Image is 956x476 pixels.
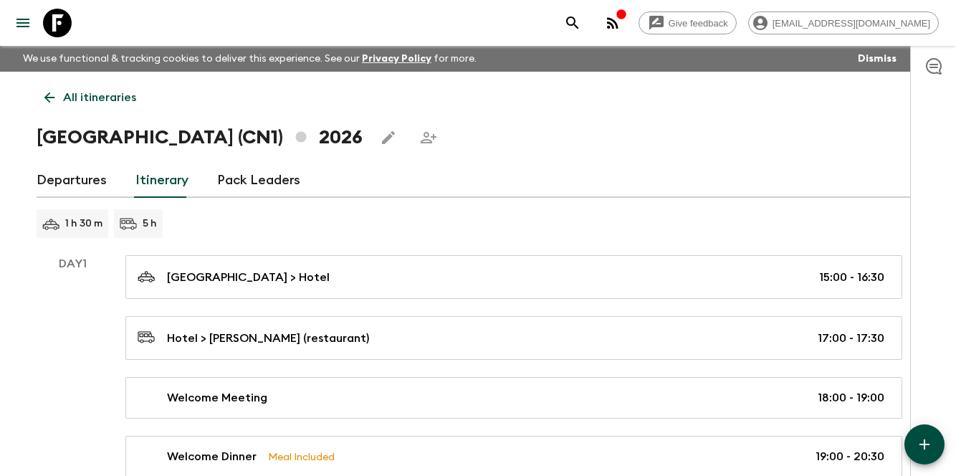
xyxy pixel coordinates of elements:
a: Privacy Policy [362,54,431,64]
button: search adventures [558,9,587,37]
div: [EMAIL_ADDRESS][DOMAIN_NAME] [748,11,939,34]
span: Share this itinerary [414,123,443,152]
a: Pack Leaders [217,163,300,198]
a: [GEOGRAPHIC_DATA] > Hotel15:00 - 16:30 [125,255,902,299]
p: 15:00 - 16:30 [819,269,884,286]
p: 18:00 - 19:00 [818,389,884,406]
button: Dismiss [854,49,900,69]
p: 1 h 30 m [65,216,102,231]
a: Departures [37,163,107,198]
a: Hotel > [PERSON_NAME] (restaurant)17:00 - 17:30 [125,316,902,360]
p: Welcome Dinner [167,448,257,465]
p: Hotel > [PERSON_NAME] (restaurant) [167,330,369,347]
a: Welcome Meeting18:00 - 19:00 [125,377,902,419]
span: Give feedback [661,18,736,29]
p: We use functional & tracking cookies to deliver this experience. See our for more. [17,46,482,72]
p: 17:00 - 17:30 [818,330,884,347]
p: Meal Included [268,449,335,465]
p: [GEOGRAPHIC_DATA] > Hotel [167,269,330,286]
button: Edit this itinerary [374,123,403,152]
p: All itineraries [63,89,136,106]
p: Day 1 [37,255,108,272]
p: 19:00 - 20:30 [816,448,884,465]
a: All itineraries [37,83,144,112]
a: Itinerary [135,163,188,198]
button: menu [9,9,37,37]
p: Welcome Meeting [167,389,267,406]
p: 5 h [143,216,157,231]
h1: [GEOGRAPHIC_DATA] (CN1) 2026 [37,123,363,152]
span: [EMAIL_ADDRESS][DOMAIN_NAME] [765,18,938,29]
a: Give feedback [639,11,737,34]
